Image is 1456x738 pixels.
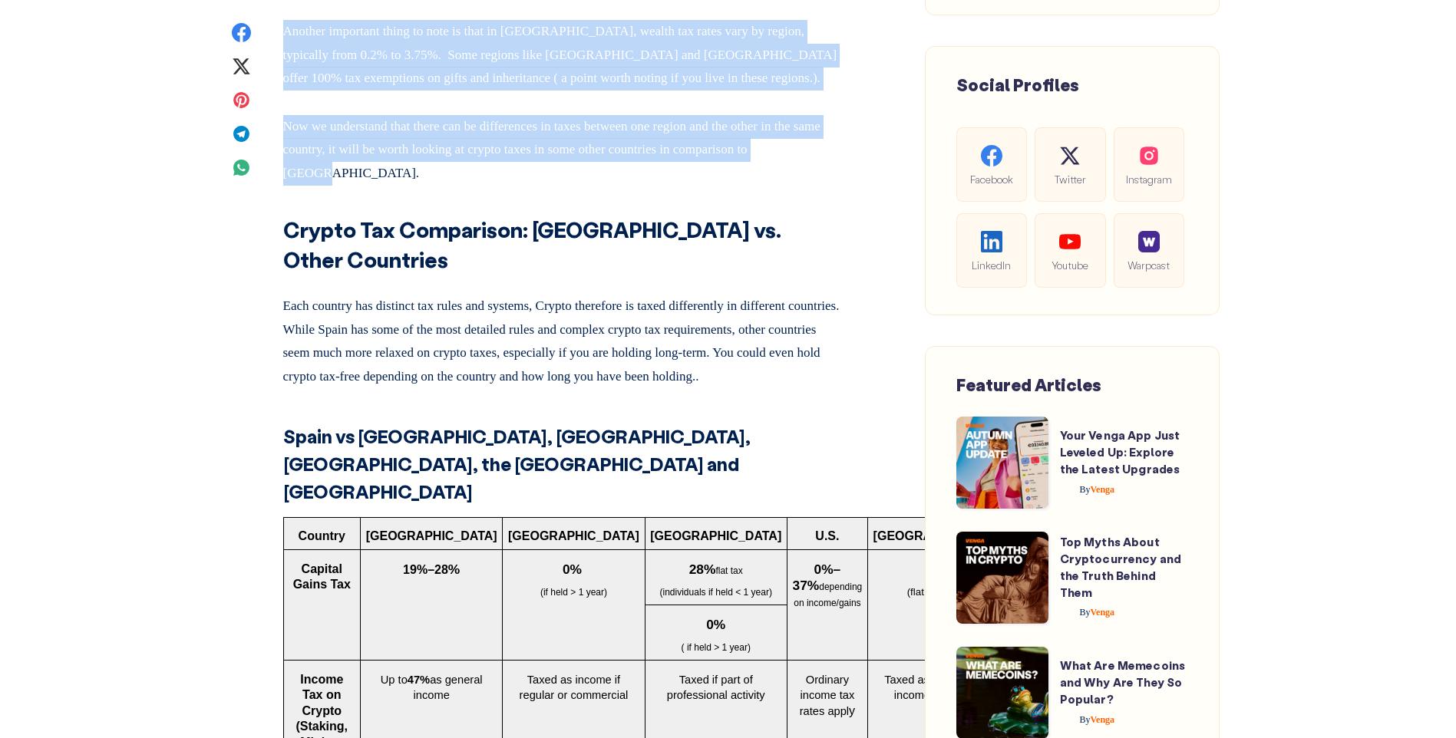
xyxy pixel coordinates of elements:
a: Twitter [1035,127,1105,202]
span: By [1080,607,1091,618]
span: 0%–37% [793,562,841,593]
a: ByVenga [1060,714,1115,725]
p: Now we understand that there can be differences in taxes between one region and the other in the ... [283,109,840,186]
span: y [849,704,855,717]
strong: Spain vs [GEOGRAPHIC_DATA], [GEOGRAPHIC_DATA], [GEOGRAPHIC_DATA], the [GEOGRAPHIC_DATA] and [GEOG... [283,424,751,503]
span: Featured Articles [956,374,1101,396]
p: Another important thing to note is that in [GEOGRAPHIC_DATA], wealth tax rates vary by region, ty... [283,14,840,91]
span: (individuals if held < 1 year) [660,587,772,598]
a: What Are Memecoins and Why Are They So Popular? [1060,657,1186,707]
a: Youtube [1035,213,1105,288]
a: Top Myths About Cryptocurrency and the Truth Behind Them [1060,534,1182,599]
strong: Crypto Tax Comparison: [GEOGRAPHIC_DATA] vs. Other Countries [283,216,781,273]
a: Warpcast [1114,213,1184,288]
span: ( if held > 1 year) [682,642,751,653]
a: ByVenga [1060,484,1115,495]
a: Instagram [1114,127,1184,202]
span: Venga [1080,714,1115,725]
span: Venga [1080,607,1115,618]
span: Venga [1080,484,1115,495]
img: social-warpcast.e8a23a7ed3178af0345123c41633f860.png [1138,231,1160,252]
span: 47% [408,674,430,686]
span: 0% [706,617,725,632]
span: Country [299,529,345,542]
span: 28% [689,562,716,577]
img: social-youtube.99db9aba05279f803f3e7a4a838dfb6c.svg [1059,231,1081,252]
span: [GEOGRAPHIC_DATA] [650,529,781,542]
span: Social Profiles [956,74,1079,96]
span: Taxed as income if regular or commercial [520,674,629,701]
span: as general income [414,674,486,701]
p: Each country has distinct tax rules and systems, Crypto therefore is taxed differently in differe... [283,288,840,388]
span: By [1080,714,1091,725]
a: LinkedIn [956,213,1027,288]
span: [GEOGRAPHIC_DATA] [508,529,639,542]
span: Instagram [1126,170,1172,188]
span: 0% [563,562,582,577]
span: LinkedIn [969,256,1015,274]
span: [GEOGRAPHIC_DATA] [873,529,1005,542]
span: U.S. [815,529,839,542]
a: ByVenga [1060,607,1115,618]
span: Warpcast [1126,256,1172,274]
span: Taxed if part of professional activity [667,674,765,701]
span: Up to [381,674,408,686]
a: Your Venga App Just Leveled Up: Explore the Latest Upgrades [1060,427,1180,476]
span: flat tax [715,565,742,576]
span: Twitter [1047,170,1093,188]
span: (if held > 1 year) [540,587,607,598]
span: [GEOGRAPHIC_DATA] [366,529,497,542]
span: Facebook [969,170,1015,188]
span: (flat tax (PFU) [907,586,971,598]
span: % [448,562,460,577]
span: 19%–28 [403,563,448,576]
span: Ordinary income tax rates appl [800,674,858,717]
span: Capital Gains Tax [293,562,351,591]
a: Facebook [956,127,1027,202]
span: By [1080,484,1091,495]
span: Youtube [1047,256,1093,274]
img: social-linkedin.be646fe421ccab3a2ad91cb58bdc9694.svg [981,231,1002,252]
span: depending on income/gains [794,582,864,608]
span: Taxed as professional income if frequent [884,674,996,701]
